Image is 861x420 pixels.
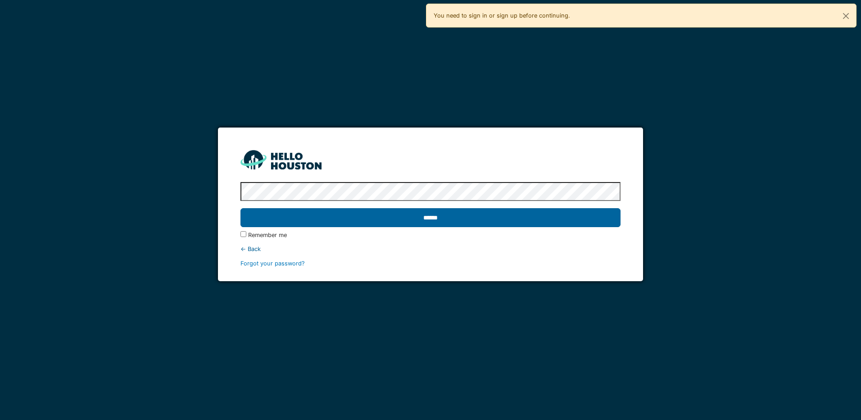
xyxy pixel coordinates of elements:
a: Forgot your password? [240,260,305,267]
button: Close [836,4,856,28]
div: You need to sign in or sign up before continuing. [426,4,856,27]
label: Remember me [248,231,287,239]
img: HH_line-BYnF2_Hg.png [240,150,322,169]
div: ← Back [240,245,620,253]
